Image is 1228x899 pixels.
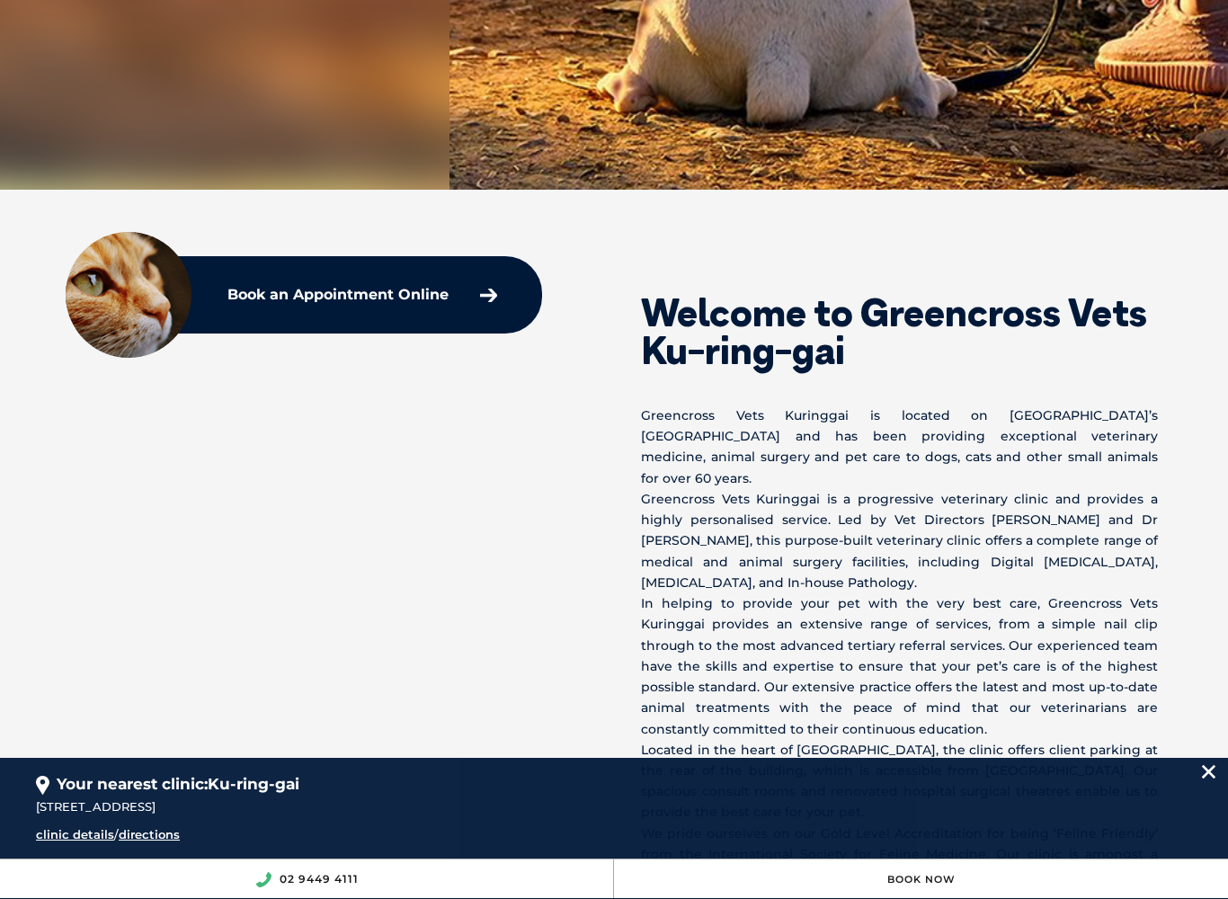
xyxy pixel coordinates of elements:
span: Ku-ring-gai [208,775,299,793]
a: Book an Appointment Online [218,279,506,311]
a: 02 9449 4111 [280,872,359,886]
h2: Welcome to Greencross Vets Ku-ring-gai [641,294,1158,369]
a: Book Now [887,873,956,886]
a: directions [119,827,180,841]
img: location_phone.svg [255,872,271,887]
div: / [36,825,730,845]
img: location_pin.svg [36,776,49,796]
img: location_close.svg [1202,765,1215,779]
a: clinic details [36,827,114,841]
div: [STREET_ADDRESS] [36,797,1192,817]
div: Your nearest clinic: [36,758,1192,797]
p: Book an Appointment Online [227,288,449,302]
